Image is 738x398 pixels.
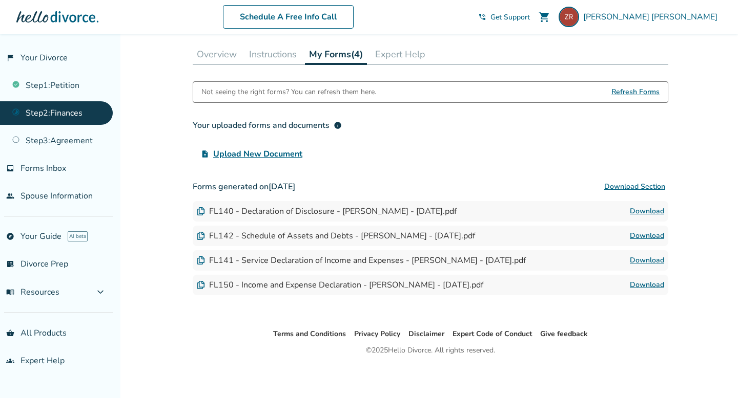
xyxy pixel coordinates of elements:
[68,231,88,241] span: AI beta
[197,232,205,240] img: Document
[6,54,14,62] span: flag_2
[334,121,342,129] span: info
[540,328,588,340] li: Give feedback
[193,119,342,131] div: Your uploaded forms and documents
[630,254,664,267] a: Download
[197,206,457,217] div: FL140 - Declaration of Disclosure - [PERSON_NAME] - [DATE].pdf
[305,44,367,65] button: My Forms(4)
[197,207,205,215] img: Document
[6,164,14,172] span: inbox
[197,279,483,291] div: FL150 - Income and Expense Declaration - [PERSON_NAME] - [DATE].pdf
[583,11,722,23] span: [PERSON_NAME] [PERSON_NAME]
[197,281,205,289] img: Document
[273,329,346,339] a: Terms and Conditions
[213,148,302,160] span: Upload New Document
[94,286,107,298] span: expand_more
[490,12,530,22] span: Get Support
[245,44,301,64] button: Instructions
[538,11,550,23] span: shopping_cart
[601,176,668,197] button: Download Section
[408,328,444,340] li: Disclaimer
[193,44,241,64] button: Overview
[371,44,429,64] button: Expert Help
[197,256,205,264] img: Document
[6,192,14,200] span: people
[478,12,530,22] a: phone_in_talkGet Support
[6,357,14,365] span: groups
[193,176,668,197] h3: Forms generated on [DATE]
[197,255,526,266] div: FL141 - Service Declaration of Income and Expenses - [PERSON_NAME] - [DATE].pdf
[687,349,738,398] iframe: Chat Widget
[201,82,376,102] div: Not seeing the right forms? You can refresh them here.
[630,230,664,242] a: Download
[611,82,660,102] span: Refresh Forms
[6,260,14,268] span: list_alt_check
[20,163,66,174] span: Forms Inbox
[630,279,664,291] a: Download
[630,205,664,217] a: Download
[201,150,209,158] span: upload_file
[6,232,14,240] span: explore
[223,5,354,29] a: Schedule A Free Info Call
[354,329,400,339] a: Privacy Policy
[559,7,579,27] img: zrhee@yahoo.com
[6,286,59,298] span: Resources
[453,329,532,339] a: Expert Code of Conduct
[366,344,495,357] div: © 2025 Hello Divorce. All rights reserved.
[478,13,486,21] span: phone_in_talk
[6,288,14,296] span: menu_book
[6,329,14,337] span: shopping_basket
[197,230,475,241] div: FL142 - Schedule of Assets and Debts - [PERSON_NAME] - [DATE].pdf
